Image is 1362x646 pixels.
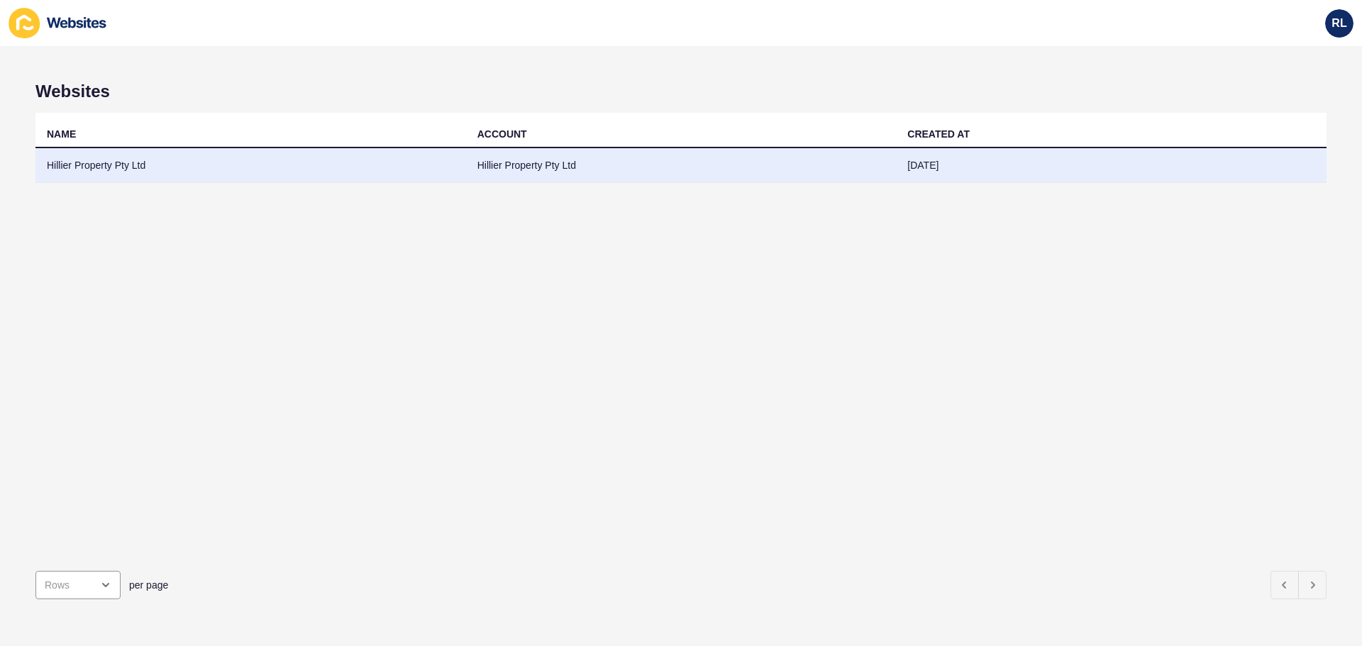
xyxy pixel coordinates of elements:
[466,148,897,183] td: Hillier Property Pty Ltd
[129,578,168,592] span: per page
[35,82,1327,101] h1: Websites
[1331,16,1346,30] span: RL
[477,127,527,141] div: ACCOUNT
[47,127,76,141] div: NAME
[35,571,121,599] div: open menu
[907,127,970,141] div: CREATED AT
[35,148,466,183] td: Hillier Property Pty Ltd
[896,148,1327,183] td: [DATE]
